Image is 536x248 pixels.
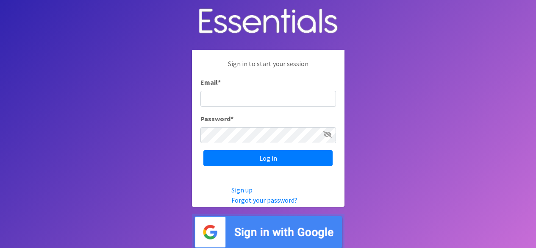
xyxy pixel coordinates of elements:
a: Sign up [231,186,253,194]
p: Sign in to start your session [200,59,336,77]
label: Password [200,114,233,124]
a: Forgot your password? [231,196,297,204]
label: Email [200,77,221,87]
abbr: required [218,78,221,86]
input: Log in [203,150,333,166]
abbr: required [231,114,233,123]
